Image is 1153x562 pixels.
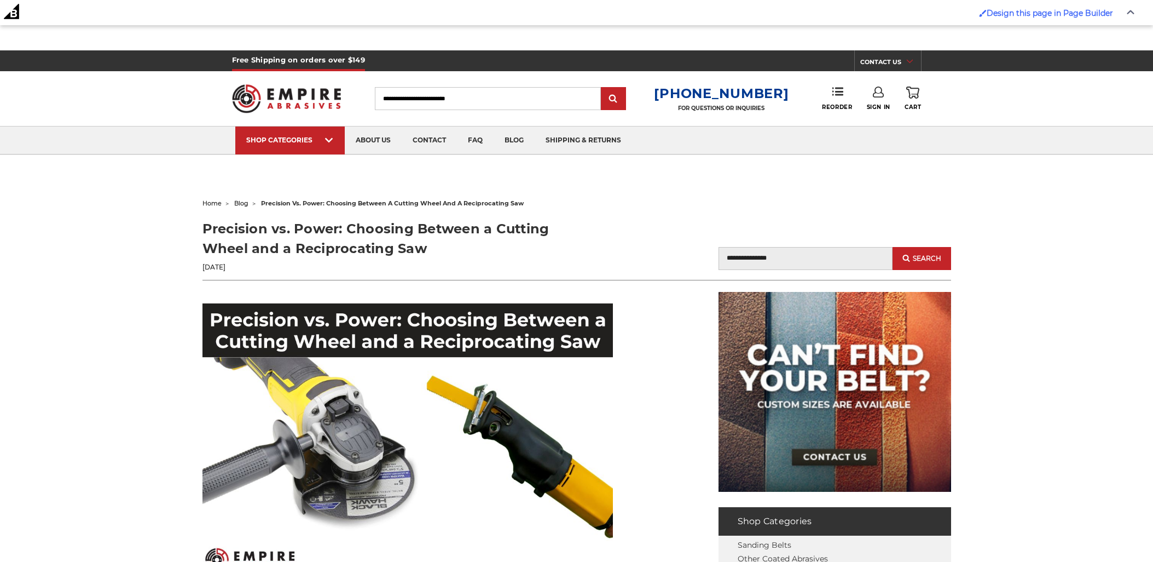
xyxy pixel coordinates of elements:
h5: Free Shipping on orders over $149 [232,50,365,71]
span: Reorder [822,104,852,111]
a: home [202,199,222,207]
a: about us [345,127,402,154]
a: faq [457,127,494,154]
a: Enabled brush for page builder edit. Design this page in Page Builder [974,3,1119,24]
div: SHOP CATEGORIES [246,136,334,144]
span: Cart [905,104,921,111]
a: [PHONE_NUMBER] [654,85,789,101]
a: blog [234,199,248,207]
span: Sign In [867,104,890,111]
img: Close Admin Bar [1127,10,1134,15]
h4: Shop Categories [719,507,951,536]
a: Sanding Belts [738,540,791,550]
a: blog [494,127,535,154]
a: CONTACT US [860,56,921,71]
img: Enabled brush for page builder edit. [979,9,987,17]
p: FOR QUESTIONS OR INQUIRIES [654,105,789,112]
p: [DATE] [202,262,577,272]
a: Cart [905,87,921,111]
input: Submit [602,88,624,110]
button: Search [893,247,951,270]
a: Reorder [822,87,852,110]
span: precision vs. power: choosing between a cutting wheel and a reciprocating saw [261,199,524,207]
span: Search [913,255,941,262]
a: contact [402,127,457,154]
span: Design this page in Page Builder [987,8,1113,18]
img: promo banner for custom belts. [719,292,951,492]
h1: Precision vs. Power: Choosing Between a Cutting Wheel and a Reciprocating Saw [202,219,577,259]
img: Empire Abrasives [232,77,341,120]
a: shipping & returns [535,127,632,154]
